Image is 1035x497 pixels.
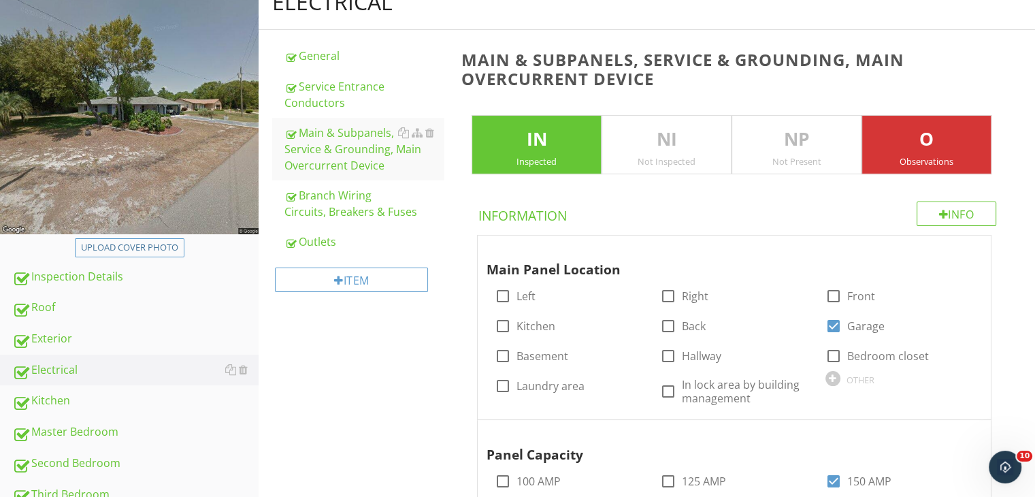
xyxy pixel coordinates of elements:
label: 125 AMP [682,475,726,488]
label: Right [682,289,708,303]
label: Front [847,289,875,303]
label: Back [682,319,706,333]
div: Inspected [472,156,601,167]
p: NP [732,126,861,153]
div: Electrical [12,362,259,379]
div: Service Entrance Conductors [284,78,444,111]
label: Basement [516,349,568,363]
h3: Main & Subpanels, Service & Grounding, Main Overcurrent Device [461,50,1013,87]
div: Master Bedroom [12,423,259,441]
div: Panel Capacity [486,426,957,465]
label: Hallway [682,349,721,363]
div: Main & Subpanels, Service & Grounding, Main Overcurrent Device [284,125,444,174]
div: Branch Wiring Circuits, Breakers & Fuses [284,187,444,220]
label: 100 AMP [516,475,560,488]
div: Inspection Details [12,268,259,286]
span: 10 [1017,451,1032,462]
label: Bedroom closet [847,349,929,363]
div: Upload cover photo [81,241,178,255]
button: Upload cover photo [75,238,184,257]
div: OTHER [847,374,874,385]
label: Laundry area [516,379,584,393]
p: IN [472,126,601,153]
div: Roof [12,299,259,317]
div: Info [917,202,997,226]
div: Second Bedroom [12,455,259,472]
div: Not Present [732,156,861,167]
div: Observations [862,156,991,167]
label: Kitchen [516,319,555,333]
div: Not Inspected [602,156,731,167]
iframe: Intercom live chat [989,451,1021,483]
label: 150 AMP [847,475,891,488]
div: Kitchen [12,392,259,410]
p: NI [602,126,731,153]
h4: Information [478,202,996,225]
label: Left [516,289,535,303]
div: General [284,48,444,64]
div: Exterior [12,330,259,348]
div: Outlets [284,234,444,250]
label: In lock area by building management [682,378,809,405]
div: Item [275,268,428,292]
div: Main Panel Location [486,241,957,280]
label: Garage [847,319,885,333]
p: O [862,126,991,153]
